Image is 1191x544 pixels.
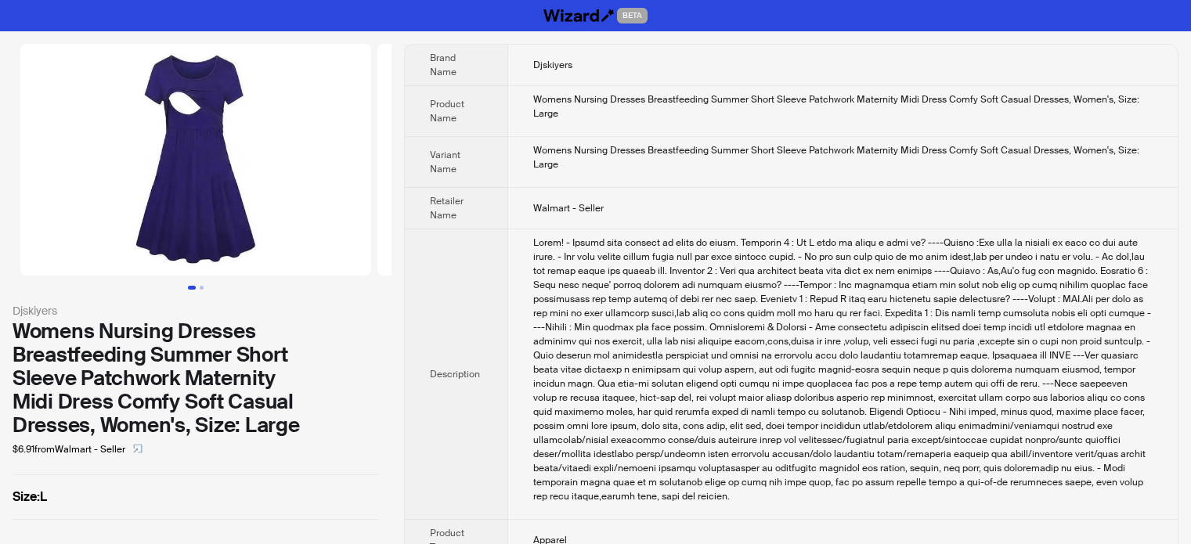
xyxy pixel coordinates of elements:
[533,202,604,214] span: Walmart - Seller
[430,195,464,222] span: Retailer Name
[13,488,40,505] span: Size :
[133,444,143,453] span: select
[533,92,1153,121] div: Womens Nursing Dresses Breastfeeding Summer Short Sleeve Patchwork Maternity Midi Dress Comfy Sof...
[617,8,648,23] span: BETA
[13,488,379,506] label: L
[533,59,572,71] span: Djskiyers
[430,368,480,380] span: Description
[533,143,1153,171] div: Womens Nursing Dresses Breastfeeding Summer Short Sleeve Patchwork Maternity Midi Dress Comfy Sof...
[430,149,460,175] span: Variant Name
[13,319,379,437] div: Womens Nursing Dresses Breastfeeding Summer Short Sleeve Patchwork Maternity Midi Dress Comfy Sof...
[200,286,204,290] button: Go to slide 2
[533,236,1153,503] div: Hello! - Please rest assured to place an order. Question 1 : Do I need to order a size up? ----An...
[20,44,371,276] img: Womens Nursing Dresses Breastfeeding Summer Short Sleeve Patchwork Maternity Midi Dress Comfy Sof...
[430,52,457,78] span: Brand Name
[377,44,728,276] img: Womens Nursing Dresses Breastfeeding Summer Short Sleeve Patchwork Maternity Midi Dress Comfy Sof...
[430,98,464,124] span: Product Name
[13,302,379,319] div: Djskiyers
[13,437,379,462] div: $6.91 from Walmart - Seller
[188,286,196,290] button: Go to slide 1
